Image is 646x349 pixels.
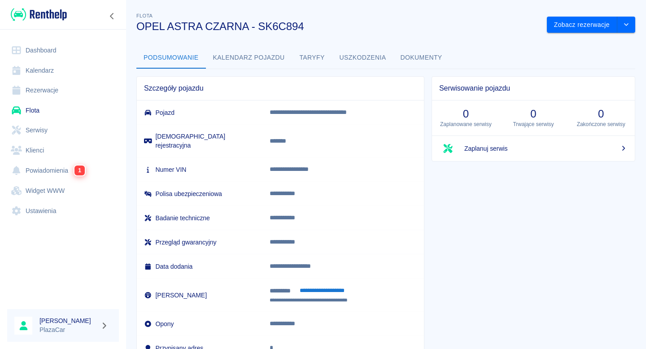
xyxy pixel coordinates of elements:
a: Zaplanuj serwis [432,136,635,161]
a: 0Trwające serwisy [500,100,567,135]
h3: 0 [574,108,628,120]
a: Klienci [7,140,119,161]
a: Dashboard [7,40,119,61]
h3: 0 [439,108,493,120]
span: Serwisowanie pojazdu [439,84,628,93]
h6: [PERSON_NAME] [144,291,255,300]
span: Zaplanuj serwis [464,144,628,153]
h6: Przegląd gwarancyjny [144,238,255,247]
h6: Opony [144,319,255,328]
button: Zwiń nawigację [105,10,119,22]
button: Zobacz rezerwacje [547,17,617,33]
h3: OPEL ASTRA CZARNA - SK6C894 [136,20,540,33]
button: Dokumenty [393,47,450,69]
p: Zakończone serwisy [574,120,628,128]
button: Taryfy [292,47,332,69]
h6: Numer VIN [144,165,255,174]
a: Ustawienia [7,201,119,221]
h6: Pojazd [144,108,255,117]
span: 1 [74,166,85,175]
a: 0Zakończone serwisy [567,100,635,135]
button: Uszkodzenia [332,47,393,69]
a: Renthelp logo [7,7,67,22]
h6: [PERSON_NAME] [39,316,97,325]
a: Flota [7,100,119,121]
a: Kalendarz [7,61,119,81]
button: Kalendarz pojazdu [206,47,292,69]
span: Szczegóły pojazdu [144,84,417,93]
a: Rezerwacje [7,80,119,100]
h6: Data dodania [144,262,255,271]
h3: 0 [507,108,560,120]
a: Serwisy [7,120,119,140]
h6: Badanie techniczne [144,214,255,222]
a: Widget WWW [7,181,119,201]
h6: Polisa ubezpieczeniowa [144,189,255,198]
button: Podsumowanie [136,47,206,69]
a: 0Zaplanowane serwisy [432,100,500,135]
img: Renthelp logo [11,7,67,22]
p: PlazaCar [39,325,97,335]
span: Flota [136,13,153,18]
p: Trwające serwisy [507,120,560,128]
p: Zaplanowane serwisy [439,120,493,128]
button: drop-down [617,17,635,33]
a: Powiadomienia1 [7,160,119,181]
h6: [DEMOGRAPHIC_DATA] rejestracyjna [144,132,255,150]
